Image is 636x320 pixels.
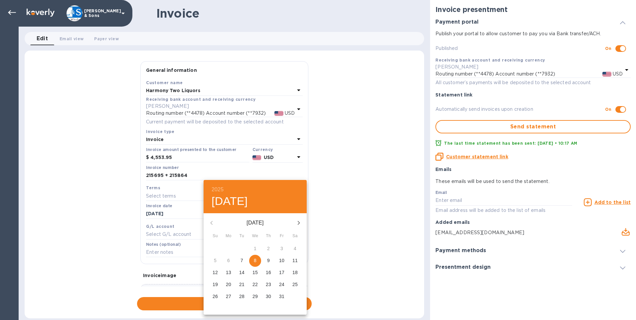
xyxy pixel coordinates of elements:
button: 26 [209,291,221,303]
p: 23 [266,281,271,288]
button: 22 [249,279,261,291]
span: We [249,233,261,240]
button: 7 [236,255,248,267]
p: 7 [240,257,243,264]
button: 10 [276,255,288,267]
span: Tu [236,233,248,240]
span: Mo [223,233,235,240]
button: 14 [236,267,248,279]
span: Th [262,233,274,240]
span: Sa [289,233,301,240]
p: 25 [292,281,298,288]
p: 28 [239,293,244,300]
button: 30 [262,291,274,303]
button: 20 [223,279,235,291]
p: 26 [213,293,218,300]
button: 2025 [212,185,224,194]
span: Fr [276,233,288,240]
button: 27 [223,291,235,303]
button: 25 [289,279,301,291]
p: 14 [239,269,244,276]
p: 24 [279,281,284,288]
p: 11 [292,257,298,264]
p: 19 [213,281,218,288]
button: 18 [289,267,301,279]
button: 13 [223,267,235,279]
p: 10 [279,257,284,264]
button: 29 [249,291,261,303]
p: 16 [266,269,271,276]
p: 15 [252,269,258,276]
button: 19 [209,279,221,291]
p: 20 [226,281,231,288]
p: 13 [226,269,231,276]
button: 9 [262,255,274,267]
span: Su [209,233,221,240]
p: 30 [266,293,271,300]
p: 21 [239,281,244,288]
p: 22 [252,281,258,288]
p: 18 [292,269,298,276]
p: 12 [213,269,218,276]
p: 9 [267,257,270,264]
button: 17 [276,267,288,279]
button: 21 [236,279,248,291]
p: 31 [279,293,284,300]
p: [DATE] [220,219,291,227]
button: 15 [249,267,261,279]
p: 29 [252,293,258,300]
p: 8 [254,257,256,264]
p: 17 [279,269,284,276]
button: 12 [209,267,221,279]
button: 23 [262,279,274,291]
button: 16 [262,267,274,279]
button: 11 [289,255,301,267]
button: 31 [276,291,288,303]
button: 8 [249,255,261,267]
button: 24 [276,279,288,291]
p: 27 [226,293,231,300]
button: [DATE] [212,194,248,208]
button: 28 [236,291,248,303]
